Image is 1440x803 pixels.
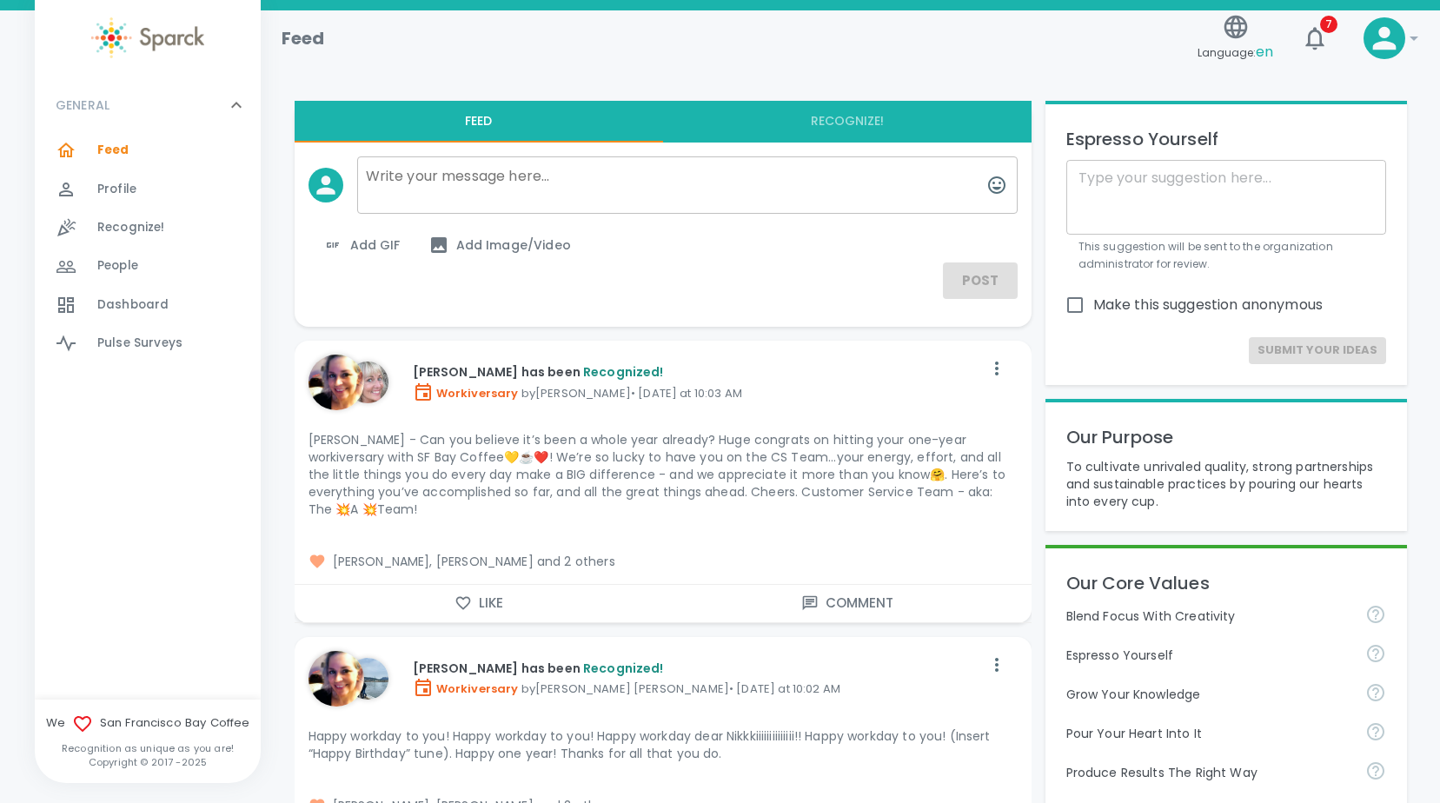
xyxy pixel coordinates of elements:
svg: Achieve goals today and innovate for tomorrow [1365,604,1386,625]
a: Sparck logo [35,17,261,58]
button: Comment [663,585,1032,621]
span: We San Francisco Bay Coffee [35,713,261,734]
svg: Come to work to make a difference in your own way [1365,721,1386,742]
p: Grow Your Knowledge [1066,686,1351,703]
button: Feed [295,101,663,143]
a: People [35,247,261,285]
span: Recognized! [583,363,664,381]
p: [PERSON_NAME] - Can you believe it’s been a whole year already? Huge congrats on hitting your one... [309,431,1018,518]
p: Pour Your Heart Into It [1066,725,1351,742]
span: en [1256,42,1273,62]
p: This suggestion will be sent to the organization administrator for review. [1078,238,1374,273]
svg: Follow your curiosity and learn together [1365,682,1386,703]
img: Picture of Anna Belle Heredia [347,658,388,700]
p: GENERAL [56,96,109,114]
a: Recognize! [35,209,261,247]
p: Blend Focus With Creativity [1066,607,1351,625]
p: Copyright © 2017 - 2025 [35,755,261,769]
p: Espresso Yourself [1066,647,1351,664]
span: Recognized! [583,660,664,677]
span: Workiversary [413,385,519,401]
span: People [97,257,138,275]
span: Recognize! [97,219,165,236]
p: by [PERSON_NAME] • [DATE] at 10:03 AM [413,382,983,402]
p: Happy workday to you! Happy workday to you! Happy workday dear Nikkkiiiiiiiiiiiiii!! Happy workda... [309,727,1018,762]
p: by [PERSON_NAME] [PERSON_NAME] • [DATE] at 10:02 AM [413,677,983,698]
a: Dashboard [35,286,261,324]
span: Pulse Surveys [97,335,182,352]
div: interaction tabs [295,101,1032,143]
span: Workiversary [413,680,519,697]
p: To cultivate unrivaled quality, strong partnerships and sustainable practices by pouring our hear... [1066,458,1386,510]
p: Our Purpose [1066,423,1386,451]
span: 7 [1320,16,1337,33]
span: Dashboard [97,296,169,314]
button: 7 [1294,17,1336,59]
a: Pulse Surveys [35,324,261,362]
button: Recognize! [663,101,1032,143]
span: [PERSON_NAME], [PERSON_NAME] and 2 others [309,553,1018,570]
img: Picture of Nikki Meeks [309,355,364,410]
img: Sparck logo [91,17,204,58]
div: GENERAL [35,79,261,131]
p: Recognition as unique as you are! [35,741,261,755]
p: [PERSON_NAME] has been [413,363,983,381]
img: Picture of Linda Chock [347,362,388,403]
p: [PERSON_NAME] has been [413,660,983,677]
span: Make this suggestion anonymous [1093,295,1324,315]
button: Language:en [1191,8,1280,70]
p: Produce Results The Right Way [1066,764,1351,781]
span: Add Image/Video [428,235,571,255]
span: Profile [97,181,136,198]
svg: Find success working together and doing the right thing [1365,760,1386,781]
p: Espresso Yourself [1066,125,1386,153]
a: Feed [35,131,261,169]
img: Picture of Nikki Meeks [309,651,364,707]
span: Language: [1198,41,1273,64]
p: Our Core Values [1066,569,1386,597]
div: GENERAL [35,131,261,369]
a: Profile [35,170,261,209]
h1: Feed [282,24,325,52]
span: Add GIF [322,235,401,255]
span: Feed [97,142,129,159]
button: Like [295,585,663,621]
svg: Share your voice and your ideas [1365,643,1386,664]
